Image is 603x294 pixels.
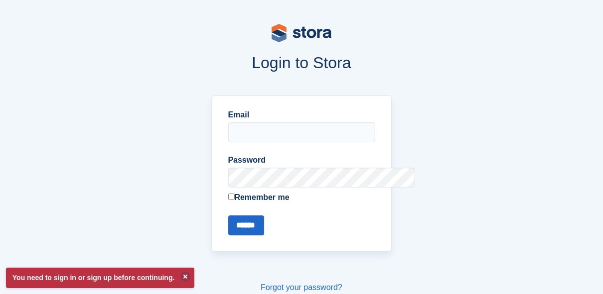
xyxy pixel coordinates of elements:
[272,24,331,42] img: stora-logo-53a41332b3708ae10de48c4981b4e9114cc0af31d8433b30ea865607fb682f29.svg
[77,54,526,72] h1: Login to Stora
[228,109,375,121] label: Email
[6,268,194,288] p: You need to sign in or sign up before continuing.
[261,283,342,292] a: Forgot your password?
[228,154,375,166] label: Password
[228,194,235,200] input: Remember me
[228,192,375,203] label: Remember me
